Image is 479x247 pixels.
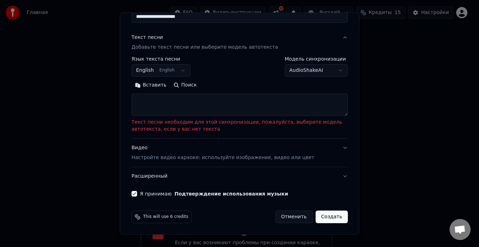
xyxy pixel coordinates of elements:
[285,56,348,61] label: Модель синхронизации
[131,56,348,138] div: Текст песниДобавьте текст песни или выберите модель автотекста
[275,211,312,223] button: Отменить
[315,211,348,223] button: Создать
[170,80,200,91] button: Поиск
[131,154,314,161] p: Настройте видео караоке: используйте изображение, видео или цвет
[174,191,288,196] button: Я принимаю
[140,191,288,196] label: Я принимаю
[131,34,163,41] div: Текст песни
[131,56,190,61] label: Язык текста песни
[143,214,188,220] span: This will use 6 credits
[131,28,348,56] button: Текст песниДобавьте текст песни или выберите модель автотекста
[131,119,348,133] p: Текст песни необходим для этой синхронизации, пожалуйста, выберите модель автотекста, если у вас ...
[131,80,170,91] button: Вставить
[131,44,278,51] p: Добавьте текст песни или выберите модель автотекста
[131,139,348,167] button: ВидеоНастройте видео караоке: используйте изображение, видео или цвет
[131,167,348,185] button: Расширенный
[131,144,314,161] div: Видео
